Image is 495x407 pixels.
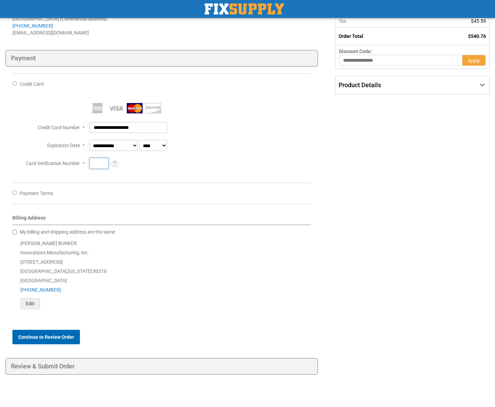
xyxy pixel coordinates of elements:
[26,161,80,166] span: Card Verification Number
[12,330,80,344] button: Continue to Review Order
[145,103,161,113] img: Discover
[339,49,372,54] span: Discount Code:
[12,239,311,309] div: [PERSON_NAME] BUNKER Innovations Manufacturing, Inc. [STREET_ADDRESS] [GEOGRAPHIC_DATA] , 80216 [...
[20,287,61,293] a: [PHONE_NUMBER]
[471,18,486,24] span: $45.59
[38,125,80,130] span: Credit Card Number
[47,143,80,148] span: Expiration Date
[6,358,318,375] div: Review & Submit Order
[20,81,44,87] span: Credit Card
[18,334,74,340] span: Continue to Review Order
[339,81,381,89] span: Product Details
[20,229,115,235] span: My billing and shipping address are the same
[12,23,53,29] a: [PHONE_NUMBER]
[12,30,89,35] span: [EMAIL_ADDRESS][DOMAIN_NAME]
[20,191,53,196] span: Payment Terms
[468,33,486,39] span: $540.76
[20,298,40,309] button: Edit
[68,268,92,274] span: [US_STATE]
[462,55,486,66] button: Apply
[468,58,480,63] span: Apply
[339,33,363,39] strong: Order Total
[90,103,105,113] img: American Express
[127,103,143,113] img: MasterCard
[26,301,34,306] span: Edit
[108,103,124,113] img: Visa
[205,3,284,14] a: store logo
[12,214,311,225] div: Billing Address
[6,50,318,67] div: Payment
[335,15,432,28] th: Tax
[205,3,284,14] img: Fix Industrial Supply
